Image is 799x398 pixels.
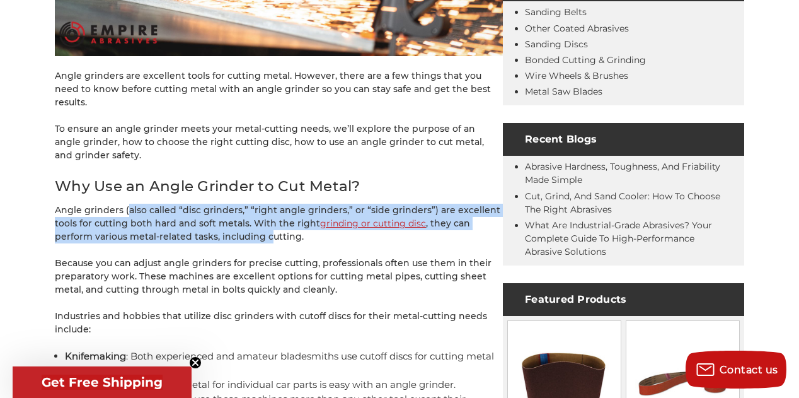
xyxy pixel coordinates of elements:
[55,204,503,243] p: Angle grinders (also called “disc grinders,” “right angle grinders,” or “side grinders”) are exce...
[55,69,503,109] p: Angle grinders are excellent tools for cutting metal. However, there are a few things that you ne...
[525,190,720,215] a: Cut, Grind, and Sand Cooler: How to Choose the Right Abrasives
[13,366,192,398] div: Get Free ShippingClose teaser
[320,218,426,229] a: grinding or cutting disc
[525,38,588,50] a: Sanding Discs
[42,375,163,390] span: Get Free Shipping
[65,378,503,392] li: : Cutting metal for individual car parts is easy with an angle grinder.
[503,123,744,156] h4: Recent Blogs
[503,283,744,316] h4: Featured Products
[720,364,778,376] span: Contact us
[55,257,503,296] p: Because you can adjust angle grinders for precise cutting, professionals often use them in their ...
[525,23,629,34] a: Other Coated Abrasives
[525,161,720,185] a: Abrasive Hardness, Toughness, and Friability Made Simple
[189,356,202,369] button: Close teaser
[525,70,628,81] a: Wire Wheels & Brushes
[55,175,503,197] h2: Why Use an Angle Grinder to Cut Metal?
[525,219,712,257] a: What Are Industrial-Grade Abrasives? Your Complete Guide to High-Performance Abrasive Solutions
[65,350,126,362] strong: Knifemaking
[55,310,503,336] p: Industries and hobbies that utilize disc grinders with cutoff discs for their metal-cutting needs...
[525,86,602,97] a: Metal Saw Blades
[525,6,587,18] a: Sanding Belts
[65,349,503,378] li: : Both experienced and amateur bladesmiths use cutoff discs for cutting metal for blades.
[55,122,503,162] p: To ensure an angle grinder meets your metal-cutting needs, we’ll explore the purpose of an angle ...
[525,54,646,66] a: Bonded Cutting & Grinding
[686,351,786,389] button: Contact us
